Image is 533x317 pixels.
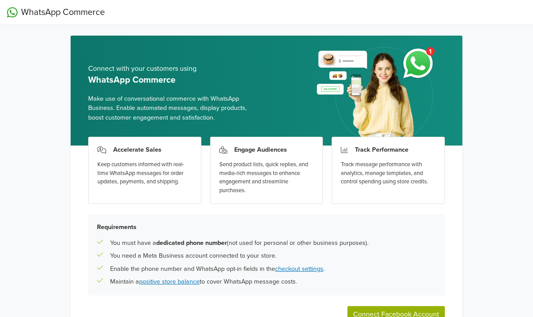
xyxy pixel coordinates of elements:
span: WhatsApp Commerce [21,6,105,19]
img: WhatsApp [7,7,18,18]
b: dedicated phone number [156,239,227,247]
a: positive store balance [139,278,200,285]
h5: Connect with your customers using [88,65,260,73]
div: Keep customers informed with real-time WhatsApp messages for order updates, payments, and shipping. [97,160,192,186]
h3: Accelerate Sales [113,146,161,153]
p: Maintain a to cover WhatsApp message costs. [110,277,297,287]
h5: WhatsApp Commerce [88,75,260,85]
h3: Track Performance [355,146,408,153]
img: whatsapp_setup_banner [309,42,445,146]
span: Make use of conversational commerce with WhatsApp Business. Enable automated messages, display pr... [88,94,260,123]
p: You need a Meta Business account connected to your store. [110,251,276,261]
p: Enable the phone number and WhatsApp opt-in fields in the . [110,264,325,274]
div: Track message performance with analytics, manage templates, and control spending using store cred... [341,160,436,186]
a: checkout settings [275,265,323,273]
h5: Requirements [97,223,436,231]
div: Send product lists, quick replies, and media-rich messages to enhance engagement and streamline p... [219,160,314,195]
p: You must have a (not used for personal or other business purposes). [110,238,368,248]
h3: Engage Audiences [234,146,287,153]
